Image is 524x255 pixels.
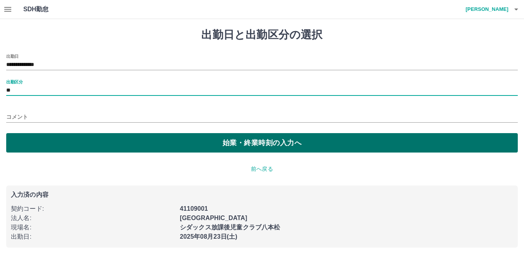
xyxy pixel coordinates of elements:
[180,205,208,212] b: 41109001
[11,232,175,241] p: 出勤日 :
[6,165,518,173] p: 前へ戻る
[11,223,175,232] p: 現場名 :
[6,133,518,153] button: 始業・終業時刻の入力へ
[11,213,175,223] p: 法人名 :
[180,233,237,240] b: 2025年08月23日(土)
[11,204,175,213] p: 契約コード :
[11,192,513,198] p: 入力済の内容
[6,28,518,42] h1: 出勤日と出勤区分の選択
[180,215,247,221] b: [GEOGRAPHIC_DATA]
[6,79,23,85] label: 出勤区分
[180,224,280,231] b: シダックス放課後児童クラブ八本松
[6,53,19,59] label: 出勤日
